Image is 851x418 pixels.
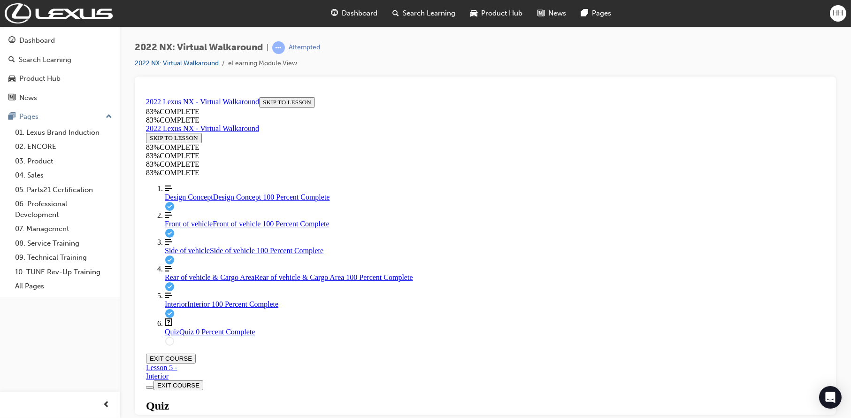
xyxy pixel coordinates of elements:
[4,279,35,287] div: Interior
[8,37,15,45] span: guage-icon
[11,197,116,222] a: 06. Professional Development
[103,399,110,411] span: prev-icon
[5,3,113,23] img: Trak
[289,43,320,52] div: Attempted
[23,207,45,215] span: Interior
[68,153,181,161] span: Side of vehicle 100 Percent Complete
[342,8,378,19] span: Dashboard
[4,14,682,23] div: 83 % COMPLETE
[106,111,112,123] span: up-icon
[8,56,15,64] span: search-icon
[267,42,268,53] span: |
[117,4,173,14] button: SKIP TO LESSON
[4,293,11,295] button: Toggle Course Overview
[4,67,682,75] div: 83 % COMPLETE
[4,4,682,31] section: Course Information
[4,23,682,31] div: 83 % COMPLETE
[393,8,399,19] span: search-icon
[71,100,188,108] span: Design Concept 100 Percent Complete
[463,4,530,23] a: car-iconProduct Hub
[403,8,456,19] span: Search Learning
[819,386,842,409] div: Open Intercom Messenger
[530,4,574,23] a: news-iconNews
[135,59,219,67] a: 2022 NX: Virtual Walkaround
[4,4,117,12] a: 2022 Lexus NX - Virtual Walkaround
[23,100,71,108] span: Design Concept
[833,8,843,19] span: HH
[830,5,846,22] button: HH
[4,108,116,125] button: Pages
[11,139,116,154] a: 02. ENCORE
[23,198,682,215] a: Interior 100 Percent Complete
[23,234,37,242] span: Quiz
[135,42,263,53] span: 2022 NX: Virtual Walkaround
[4,4,682,253] section: Course Overview
[592,8,612,19] span: Pages
[11,250,116,265] a: 09. Technical Training
[23,153,68,161] span: Side of vehicle
[11,183,116,197] a: 05. Parts21 Certification
[228,58,297,69] li: eLearning Module View
[8,75,15,83] span: car-icon
[574,4,619,23] a: pages-iconPages
[4,306,682,319] div: Quiz
[23,225,682,243] a: Quiz 0 Percent Complete
[4,70,116,87] a: Product Hub
[482,8,523,19] span: Product Hub
[582,8,589,19] span: pages-icon
[19,93,37,103] div: News
[11,265,116,279] a: 10. TUNE Rev-Up Training
[19,73,61,84] div: Product Hub
[4,32,116,49] a: Dashboard
[37,234,113,242] span: Quiz 0 Percent Complete
[23,126,70,134] span: Front of vehicle
[331,8,338,19] span: guage-icon
[23,91,682,108] a: Design Concept 100 Percent Complete
[4,31,117,39] a: 2022 Lexus NX - Virtual Walkaround
[23,145,682,162] a: Side of vehicle 100 Percent Complete
[23,118,682,135] a: Front of vehicle 100 Percent Complete
[4,260,54,270] button: EXIT COURSE
[23,171,682,188] a: Rear of vehicle & Cargo Area 100 Percent Complete
[538,8,545,19] span: news-icon
[4,270,35,287] a: Lesson 5 - Interior
[11,287,61,297] button: EXIT COURSE
[272,41,285,54] span: learningRecordVerb_ATTEMPT-icon
[11,279,116,294] a: All Pages
[8,113,15,121] span: pages-icon
[19,54,71,65] div: Search Learning
[4,75,682,84] div: 83 % COMPLETE
[471,8,478,19] span: car-icon
[4,89,116,107] a: News
[549,8,567,19] span: News
[324,4,385,23] a: guage-iconDashboard
[8,94,15,102] span: news-icon
[19,35,55,46] div: Dashboard
[23,180,112,188] span: Rear of vehicle & Cargo Area
[11,222,116,236] a: 07. Management
[112,180,270,188] span: Rear of vehicle & Cargo Area 100 Percent Complete
[4,30,116,108] button: DashboardSearch LearningProduct HubNews
[11,154,116,169] a: 03. Product
[4,58,135,67] div: 83 % COMPLETE
[11,236,116,251] a: 08. Service Training
[19,111,38,122] div: Pages
[11,168,116,183] a: 04. Sales
[70,126,187,134] span: Front of vehicle 100 Percent Complete
[4,91,682,253] nav: Course Outline
[45,207,136,215] span: Interior 100 Percent Complete
[4,50,135,58] div: 83 % COMPLETE
[4,31,135,67] section: Course Information
[11,125,116,140] a: 01. Lexus Brand Induction
[4,39,60,50] button: SKIP TO LESSON
[4,51,116,69] a: Search Learning
[4,270,35,287] div: Lesson 5 -
[385,4,463,23] a: search-iconSearch Learning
